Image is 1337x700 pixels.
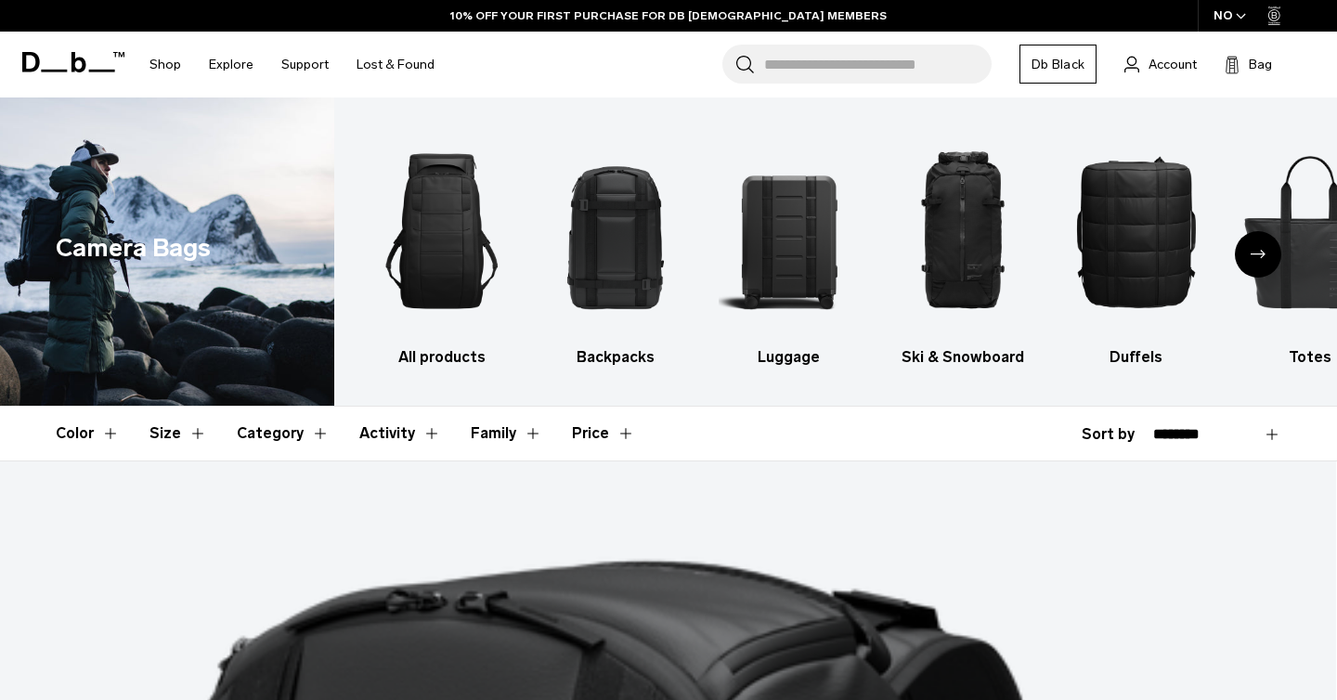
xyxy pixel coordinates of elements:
[1019,45,1097,84] a: Db Black
[371,125,513,369] a: Db All products
[371,125,513,337] img: Db
[892,346,1033,369] h3: Ski & Snowboard
[359,407,441,460] button: Toggle Filter
[149,407,207,460] button: Toggle Filter
[892,125,1033,337] img: Db
[209,32,253,97] a: Explore
[237,407,330,460] button: Toggle Filter
[281,32,329,97] a: Support
[149,32,181,97] a: Shop
[1225,53,1272,75] button: Bag
[545,125,686,369] li: 2 / 10
[545,125,686,369] a: Db Backpacks
[719,125,860,369] a: Db Luggage
[545,346,686,369] h3: Backpacks
[1249,55,1272,74] span: Bag
[1124,53,1197,75] a: Account
[56,229,211,267] h1: Camera Bags
[545,125,686,337] img: Db
[572,407,635,460] button: Toggle Price
[1235,231,1281,278] div: Next slide
[371,346,513,369] h3: All products
[719,346,860,369] h3: Luggage
[371,125,513,369] li: 1 / 10
[892,125,1033,369] li: 4 / 10
[357,32,435,97] a: Lost & Found
[1066,125,1207,369] li: 5 / 10
[471,407,542,460] button: Toggle Filter
[56,407,120,460] button: Toggle Filter
[719,125,860,369] li: 3 / 10
[1066,346,1207,369] h3: Duffels
[1066,125,1207,369] a: Db Duffels
[892,125,1033,369] a: Db Ski & Snowboard
[1066,125,1207,337] img: Db
[719,125,860,337] img: Db
[1149,55,1197,74] span: Account
[450,7,887,24] a: 10% OFF YOUR FIRST PURCHASE FOR DB [DEMOGRAPHIC_DATA] MEMBERS
[136,32,448,97] nav: Main Navigation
